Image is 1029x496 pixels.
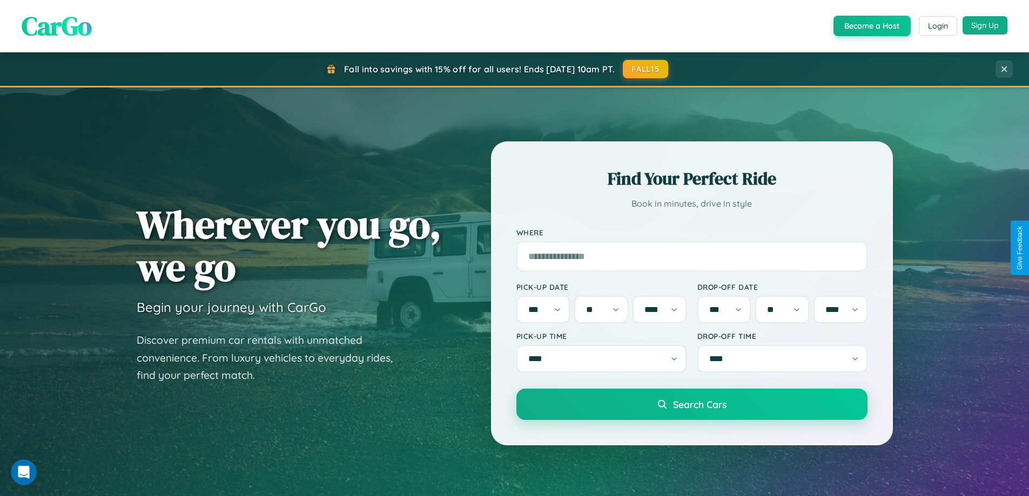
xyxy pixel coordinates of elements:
button: Login [919,16,957,36]
span: Search Cars [673,398,727,410]
label: Pick-up Time [516,331,687,341]
span: CarGo [22,8,92,44]
h1: Wherever you go, we go [137,203,441,288]
label: Drop-off Time [697,331,867,341]
p: Discover premium car rentals with unmatched convenience. From luxury vehicles to everyday rides, ... [137,331,407,384]
div: Give Feedback [1016,226,1024,270]
button: Become a Host [833,16,911,36]
label: Drop-off Date [697,282,867,291]
p: Book in minutes, drive in style [516,196,867,212]
label: Pick-up Date [516,282,687,291]
h3: Begin your journey with CarGo [137,299,326,315]
h2: Find Your Perfect Ride [516,167,867,191]
iframe: Intercom live chat [11,459,37,485]
label: Where [516,228,867,237]
button: Sign Up [963,16,1007,35]
button: FALL15 [623,60,668,78]
button: Search Cars [516,389,867,420]
span: Fall into savings with 15% off for all users! Ends [DATE] 10am PT. [344,64,615,74]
